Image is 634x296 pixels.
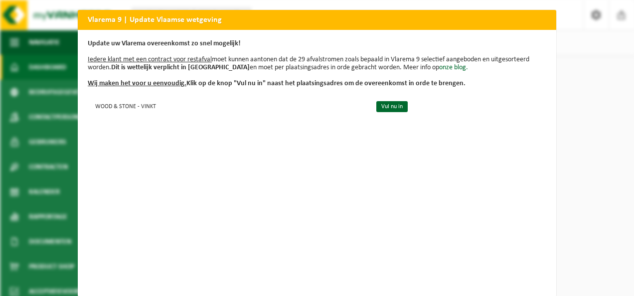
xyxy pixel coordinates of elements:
u: Wij maken het voor u eenvoudig. [88,80,186,87]
h2: Vlarema 9 | Update Vlaamse wetgeving [78,10,556,29]
b: Klik op de knop "Vul nu in" naast het plaatsingsadres om de overeenkomst in orde te brengen. [88,80,466,87]
td: WOOD & STONE - VINKT [88,98,368,114]
b: Dit is wettelijk verplicht in [GEOGRAPHIC_DATA] [111,64,250,71]
u: Iedere klant met een contract voor restafval [88,56,212,63]
a: onze blog. [439,64,468,71]
a: Vul nu in [376,101,408,112]
b: Update uw Vlarema overeenkomst zo snel mogelijk! [88,40,241,47]
p: moet kunnen aantonen dat de 29 afvalstromen zoals bepaald in Vlarema 9 selectief aangeboden en ui... [88,40,546,88]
